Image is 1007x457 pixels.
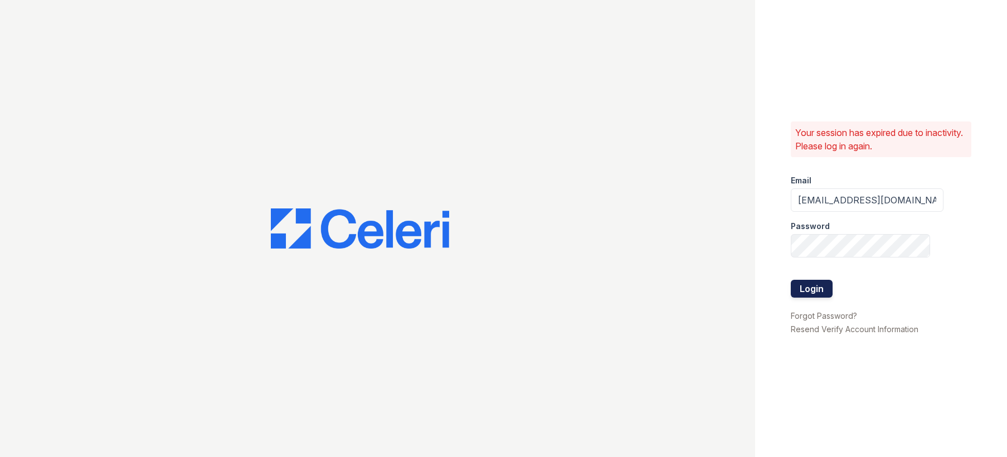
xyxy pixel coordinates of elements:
[791,221,830,232] label: Password
[791,280,833,298] button: Login
[791,175,811,186] label: Email
[791,324,918,334] a: Resend Verify Account Information
[791,311,857,320] a: Forgot Password?
[795,126,967,153] p: Your session has expired due to inactivity. Please log in again.
[271,208,449,249] img: CE_Logo_Blue-a8612792a0a2168367f1c8372b55b34899dd931a85d93a1a3d3e32e68fde9ad4.png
